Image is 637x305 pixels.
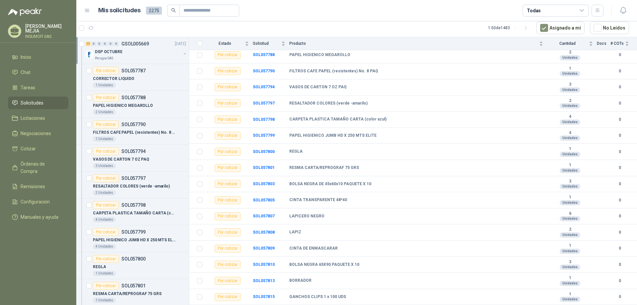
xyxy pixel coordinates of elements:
[93,282,119,290] div: Por cotizar
[253,149,275,154] a: SOL057800
[610,262,629,268] b: 0
[253,278,275,283] a: SOL057813
[560,135,580,141] div: Unidades
[253,117,275,122] a: SOL057798
[253,101,275,106] a: SOL057797
[76,225,189,252] a: Por cotizarSOL057799PAPEL HIGIENICO JUMB HD X 250 MTS ELITE4 Unidades
[21,69,31,76] span: Chat
[610,294,629,300] b: 0
[536,22,585,34] button: Asignado a mi
[253,69,275,73] a: SOL057790
[610,116,629,123] b: 0
[289,214,324,219] b: LAPICERO NEGRO
[610,181,629,187] b: 0
[93,156,149,163] p: VASOS DE CARTON 7 OZ PAQ
[93,94,119,102] div: Por cotizar
[215,277,241,285] div: Por cotizar
[289,246,338,251] b: CINTA DE ENMASCARAR
[121,41,149,46] p: GSOL005669
[253,85,275,89] a: SOL057794
[547,130,593,136] b: 4
[86,50,94,58] img: Company Logo
[215,164,241,172] div: Por cotizar
[93,201,119,209] div: Por cotizar
[488,23,531,33] div: 1 - 50 de 1483
[76,91,189,118] a: Por cotizarSOL057788PAPEL HIGIENICO MEGAROLLO2 Unidades
[8,97,68,109] a: Solicitudes
[21,99,43,107] span: Solicitudes
[289,182,371,187] b: BOLSA NEGRA DE 45x60x10 PAQUETE X 10
[253,246,275,251] a: SOL057809
[610,213,629,219] b: 0
[289,197,347,203] b: CINTA TRANSPARENTE 48*40
[289,149,303,154] b: REGLA
[610,52,629,58] b: 0
[253,52,275,57] b: SOL057788
[93,237,176,243] p: PAPEL HIGIENICO JUMB HD X 250 MTS ELITE
[547,41,588,46] span: Cantidad
[121,203,146,207] p: SOL057798
[93,228,119,236] div: Por cotizar
[610,149,629,155] b: 0
[93,103,153,109] p: PAPEL HIGIENICO MEGAROLLO
[91,41,96,46] div: 0
[610,41,624,46] span: # COTs
[289,37,547,50] th: Producto
[121,149,146,154] p: SOL057794
[547,292,593,297] b: 1
[215,51,241,59] div: Por cotizar
[76,145,189,172] a: Por cotizarSOL057794VASOS DE CARTON 7 OZ PAQ3 Unidades
[547,243,593,249] b: 1
[560,200,580,205] div: Unidades
[21,213,58,221] span: Manuales y ayuda
[560,152,580,157] div: Unidades
[253,230,275,235] a: SOL057808
[289,278,312,283] b: BORRADOR
[547,163,593,168] b: 1
[527,7,541,14] div: Todas
[93,244,116,249] div: 4 Unidades
[215,228,241,236] div: Por cotizar
[253,182,275,186] a: SOL057803
[560,71,580,76] div: Unidades
[114,41,119,46] div: 0
[93,271,116,276] div: 1 Unidades
[8,158,68,178] a: Órdenes de Compra
[98,6,141,15] h1: Mis solicitudes
[93,190,116,195] div: 2 Unidades
[76,118,189,145] a: Por cotizarSOL057790FILTROS CAFE PAPEL (resistentes) No. 8 PAQ1 Unidades
[21,145,36,152] span: Cotizar
[108,41,113,46] div: 0
[8,180,68,193] a: Remisiones
[215,245,241,253] div: Por cotizar
[253,262,275,267] b: SOL057810
[560,216,580,221] div: Unidades
[215,212,241,220] div: Por cotizar
[253,133,275,138] a: SOL057799
[289,52,350,58] b: PAPEL HIGIENICO MEGAROLLO
[215,83,241,91] div: Por cotizar
[610,84,629,90] b: 0
[560,119,580,125] div: Unidades
[547,275,593,281] b: 1
[289,85,347,90] b: VASOS DE CARTON 7 OZ PAQ
[253,214,275,218] a: SOL057807
[93,264,106,270] p: REGLA
[93,255,119,263] div: Por cotizar
[610,132,629,139] b: 0
[8,195,68,208] a: Configuración
[547,66,593,71] b: 1
[215,196,241,204] div: Por cotizar
[121,122,146,127] p: SOL057790
[547,260,593,265] b: 3
[289,294,346,300] b: GANCHOS CLIPS 1 x 100 UDS
[21,53,31,61] span: Inicio
[560,184,580,189] div: Unidades
[8,127,68,140] a: Negociaciones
